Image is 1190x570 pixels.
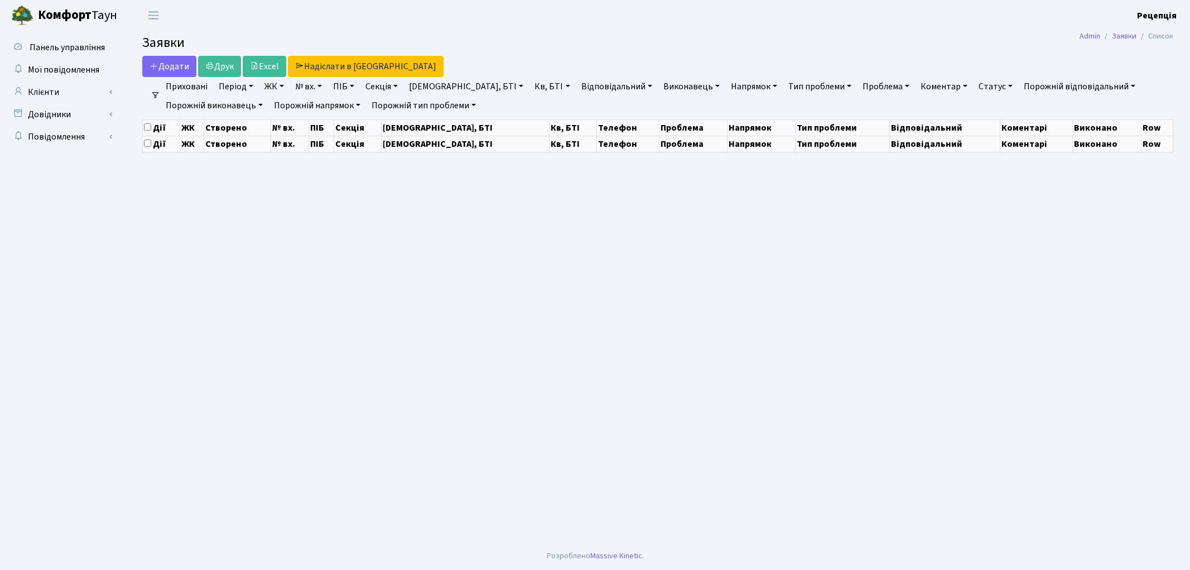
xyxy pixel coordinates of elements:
[291,77,326,96] a: № вх.
[1000,136,1072,152] th: Коментарі
[577,77,657,96] a: Відповідальний
[974,77,1017,96] a: Статус
[784,77,856,96] a: Тип проблеми
[1072,136,1141,152] th: Виконано
[11,4,33,27] img: logo.png
[367,96,480,115] a: Порожній тип проблеми
[214,77,258,96] a: Період
[916,77,972,96] a: Коментар
[38,6,91,24] b: Комфорт
[796,119,889,136] th: Тип проблеми
[659,77,724,96] a: Виконавець
[1141,119,1173,136] th: Row
[329,77,359,96] a: ПІБ
[161,96,267,115] a: Порожній виконавець
[180,136,204,152] th: ЖК
[309,119,334,136] th: ПІБ
[271,119,309,136] th: № вх.
[38,6,117,25] span: Таун
[547,550,644,562] div: Розроблено .
[596,119,659,136] th: Телефон
[334,136,381,152] th: Секція
[180,119,204,136] th: ЖК
[590,550,642,562] a: Massive Kinetic
[889,136,1000,152] th: Відповідальний
[858,77,914,96] a: Проблема
[198,56,241,77] a: Друк
[6,36,117,59] a: Панель управління
[142,56,196,77] a: Додати
[143,119,180,136] th: Дії
[1136,30,1173,42] li: Список
[334,119,381,136] th: Секція
[596,136,659,152] th: Телефон
[530,77,574,96] a: Кв, БТІ
[727,136,795,152] th: Напрямок
[142,33,185,52] span: Заявки
[549,119,596,136] th: Кв, БТІ
[269,96,365,115] a: Порожній напрямок
[1141,136,1173,152] th: Row
[139,6,167,25] button: Переключити навігацію
[6,126,117,148] a: Повідомлення
[204,136,271,152] th: Створено
[404,77,528,96] a: [DEMOGRAPHIC_DATA], БТІ
[271,136,309,152] th: № вх.
[659,119,727,136] th: Проблема
[381,136,549,152] th: [DEMOGRAPHIC_DATA], БТІ
[309,136,334,152] th: ПІБ
[143,136,180,152] th: Дії
[361,77,402,96] a: Секція
[161,77,212,96] a: Приховані
[150,60,189,73] span: Додати
[6,103,117,126] a: Довідники
[288,56,444,77] a: Надіслати в [GEOGRAPHIC_DATA]
[30,41,105,54] span: Панель управління
[1112,30,1136,42] a: Заявки
[6,81,117,103] a: Клієнти
[1063,25,1190,48] nav: breadcrumb
[796,136,889,152] th: Тип проблеми
[727,119,795,136] th: Напрямок
[1080,30,1100,42] a: Admin
[204,119,271,136] th: Створено
[1137,9,1177,22] a: Рецепція
[6,59,117,81] a: Мої повідомлення
[726,77,782,96] a: Напрямок
[889,119,1000,136] th: Відповідальний
[1019,77,1140,96] a: Порожній відповідальний
[659,136,727,152] th: Проблема
[243,56,286,77] a: Excel
[260,77,288,96] a: ЖК
[381,119,549,136] th: [DEMOGRAPHIC_DATA], БТІ
[28,64,99,76] span: Мої повідомлення
[549,136,596,152] th: Кв, БТІ
[1072,119,1141,136] th: Виконано
[1000,119,1072,136] th: Коментарі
